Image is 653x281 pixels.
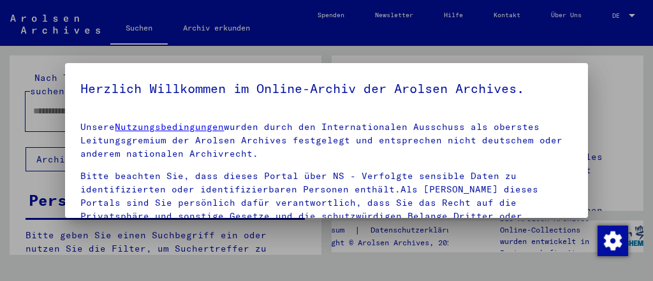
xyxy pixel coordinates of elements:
p: Unsere wurden durch den Internationalen Ausschuss als oberstes Leitungsgremium der Arolsen Archiv... [80,120,572,161]
h5: Herzlich Willkommen im Online-Archiv der Arolsen Archives. [80,78,572,99]
a: Nutzungsbedingungen [115,121,224,133]
img: Zustimmung ändern [598,226,628,256]
p: Bitte beachten Sie, dass dieses Portal über NS - Verfolgte sensible Daten zu identifizierten oder... [80,169,572,263]
div: Zustimmung ändern [597,225,627,256]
